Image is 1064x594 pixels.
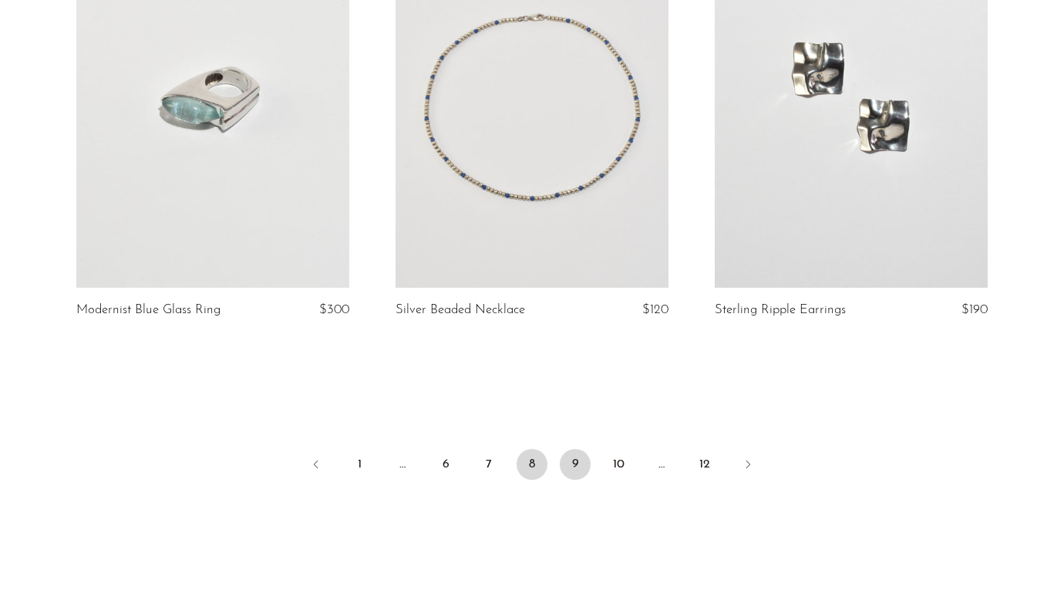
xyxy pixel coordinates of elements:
a: Modernist Blue Glass Ring [76,303,221,317]
a: 12 [689,449,720,480]
span: … [387,449,418,480]
span: 8 [517,449,547,480]
a: Silver Beaded Necklace [396,303,525,317]
a: Previous [301,449,332,483]
span: $300 [319,303,349,316]
a: 1 [344,449,375,480]
a: 6 [430,449,461,480]
span: … [646,449,677,480]
a: 10 [603,449,634,480]
a: Next [732,449,763,483]
a: 9 [560,449,591,480]
span: $190 [961,303,988,316]
a: Sterling Ripple Earrings [715,303,846,317]
span: $120 [642,303,668,316]
a: 7 [473,449,504,480]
